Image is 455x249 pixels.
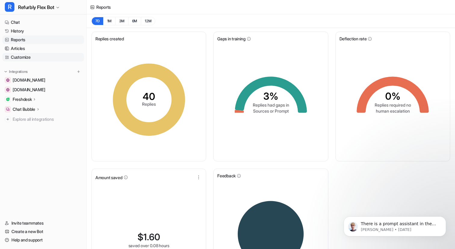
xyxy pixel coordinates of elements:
[2,227,84,236] a: Create a new Bot
[9,69,28,74] p: Integrations
[2,76,84,84] a: flex.refurbly.se[DOMAIN_NAME]
[13,77,45,83] span: [DOMAIN_NAME]
[143,232,160,242] span: 1.60
[339,36,367,42] span: Deflection rate
[91,17,103,25] button: 7D
[76,70,81,74] img: menu_add.svg
[13,96,32,102] p: Freshdesk
[217,173,236,179] span: Feedback
[2,44,84,53] a: Articles
[138,232,160,242] div: $
[335,204,455,246] iframe: Intercom notifications message
[103,17,116,25] button: 1M
[2,115,84,123] a: Explore all integrations
[6,98,10,101] img: Freshdesk
[141,17,155,25] button: 12M
[263,90,278,102] tspan: 3%
[95,174,122,181] span: Amount saved
[5,2,14,12] span: R
[18,3,54,11] span: Refurbly Flex Bot
[385,90,401,102] tspan: 0%
[128,17,141,25] button: 6M
[13,87,45,93] span: [DOMAIN_NAME]
[6,78,10,82] img: flex.refurbly.se
[217,36,246,42] span: Gaps in training
[2,236,84,244] a: Help and support
[2,86,84,94] a: support.refurbly.se[DOMAIN_NAME]
[95,36,124,42] span: Replies created
[4,70,8,74] img: expand menu
[253,108,289,114] tspan: Sources or Prompt
[6,107,10,111] img: Chat Bubble
[252,102,289,107] tspan: Replies had gaps in
[5,116,11,122] img: explore all integrations
[2,27,84,35] a: History
[96,4,111,10] div: Reports
[13,106,35,112] p: Chat Bubble
[2,69,29,75] button: Integrations
[376,108,410,114] tspan: human escalation
[6,88,10,92] img: support.refurbly.se
[2,53,84,61] a: Customize
[375,102,411,107] tspan: Replies required no
[128,242,169,249] div: saved over 0.08 hours
[2,219,84,227] a: Invite teammates
[142,101,156,107] tspan: Replies
[13,114,82,124] span: Explore all integrations
[143,91,155,102] tspan: 40
[115,17,128,25] button: 3M
[2,36,84,44] a: Reports
[2,18,84,26] a: Chat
